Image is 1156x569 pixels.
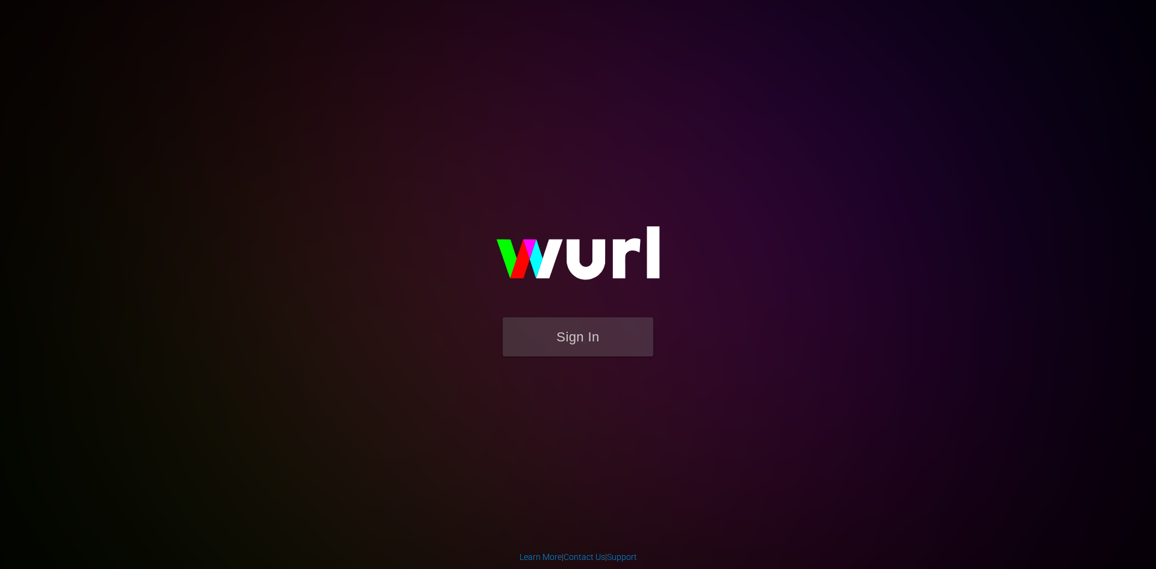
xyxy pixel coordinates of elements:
a: Contact Us [564,552,605,562]
button: Sign In [503,317,653,356]
a: Support [607,552,637,562]
div: | | [520,551,637,563]
img: wurl-logo-on-black-223613ac3d8ba8fe6dc639794a292ebdb59501304c7dfd60c99c58986ef67473.svg [458,201,698,317]
a: Learn More [520,552,562,562]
